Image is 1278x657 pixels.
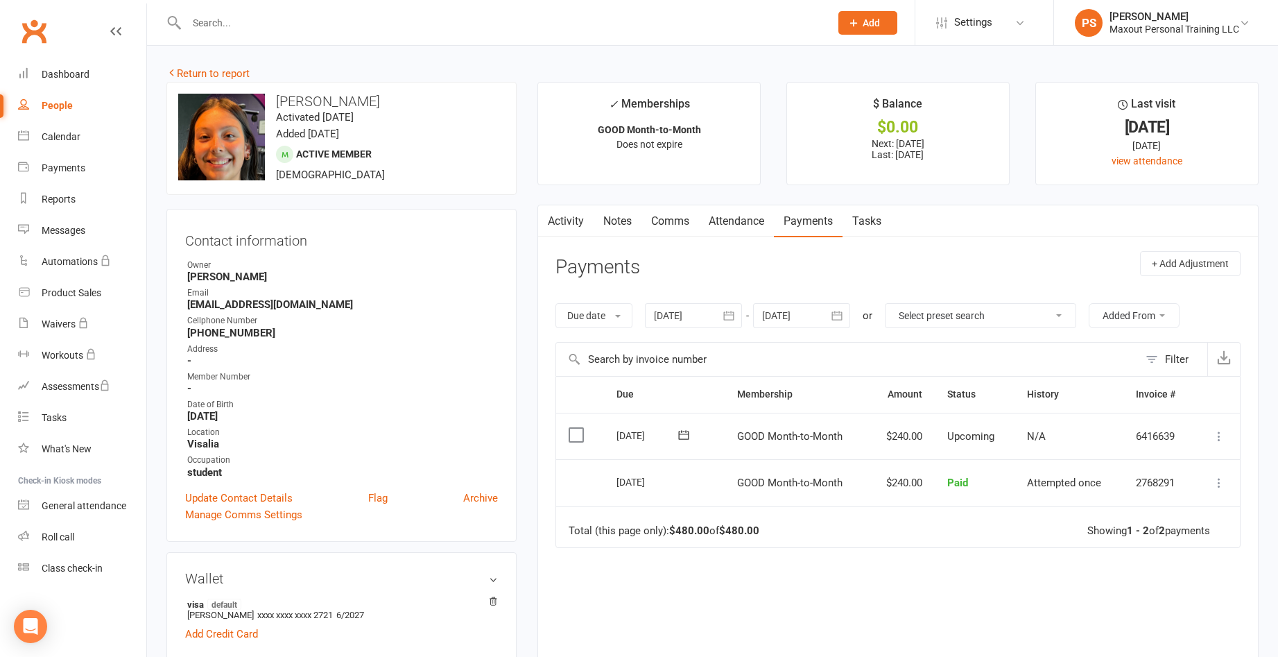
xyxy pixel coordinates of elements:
[185,626,258,642] a: Add Credit Card
[187,355,498,367] strong: -
[18,490,146,522] a: General attendance kiosk mode
[18,90,146,121] a: People
[774,205,843,237] a: Payments
[873,95,922,120] div: $ Balance
[42,443,92,454] div: What's New
[1140,251,1241,276] button: + Add Adjustment
[598,124,701,135] strong: GOOD Month-to-Month
[1109,23,1239,35] div: Maxout Personal Training LLC
[947,430,994,443] span: Upcoming
[187,271,498,283] strong: [PERSON_NAME]
[187,466,498,479] strong: student
[18,121,146,153] a: Calendar
[1075,9,1103,37] div: PS
[1165,351,1189,368] div: Filter
[42,162,85,173] div: Payments
[609,95,690,121] div: Memberships
[257,610,333,620] span: xxxx xxxx xxxx 2721
[538,205,594,237] a: Activity
[42,131,80,142] div: Calendar
[336,610,364,620] span: 6/2027
[187,298,498,311] strong: [EMAIL_ADDRESS][DOMAIN_NAME]
[42,194,76,205] div: Reports
[1089,303,1180,328] button: Added From
[187,410,498,423] strong: [DATE]
[187,599,491,610] strong: visa
[42,500,126,511] div: General attendance
[42,256,98,267] div: Automations
[42,531,74,543] div: Roll call
[1127,524,1149,537] strong: 1 - 2
[1027,430,1046,443] span: N/A
[17,14,51,49] a: Clubworx
[1139,343,1207,376] button: Filter
[18,402,146,434] a: Tasks
[18,246,146,278] a: Automations
[185,490,293,506] a: Update Contact Details
[185,571,498,586] h3: Wallet
[838,11,897,35] button: Add
[187,370,498,384] div: Member Number
[42,350,83,361] div: Workouts
[1112,155,1182,167] a: view attendance
[187,426,498,439] div: Location
[42,225,85,236] div: Messages
[42,563,103,574] div: Class check-in
[1048,138,1245,153] div: [DATE]
[556,343,1139,376] input: Search by invoice number
[276,128,339,140] time: Added [DATE]
[954,7,992,38] span: Settings
[187,398,498,411] div: Date of Birth
[368,490,388,506] a: Flag
[18,340,146,371] a: Workouts
[669,524,709,537] strong: $480.00
[1159,524,1165,537] strong: 2
[1123,413,1194,460] td: 6416639
[42,381,110,392] div: Assessments
[187,454,498,467] div: Occupation
[463,490,498,506] a: Archive
[296,148,372,160] span: Active member
[276,111,354,123] time: Activated [DATE]
[42,100,73,111] div: People
[569,525,759,537] div: Total (this page only): of
[863,17,880,28] span: Add
[187,327,498,339] strong: [PHONE_NUMBER]
[1014,377,1123,412] th: History
[616,471,680,493] div: [DATE]
[699,205,774,237] a: Attendance
[737,477,843,489] span: GOOD Month-to-Month
[18,434,146,465] a: What's New
[616,425,680,446] div: [DATE]
[18,278,146,309] a: Product Sales
[719,524,759,537] strong: $480.00
[1027,477,1101,489] span: Attempted once
[868,377,935,412] th: Amount
[1109,10,1239,23] div: [PERSON_NAME]
[1123,459,1194,506] td: 2768291
[166,67,250,80] a: Return to report
[185,506,302,523] a: Manage Comms Settings
[725,377,868,412] th: Membership
[947,477,968,489] span: Paid
[187,314,498,327] div: Cellphone Number
[1048,120,1245,135] div: [DATE]
[800,120,996,135] div: $0.00
[863,307,872,324] div: or
[616,139,682,150] span: Does not expire
[178,94,505,109] h3: [PERSON_NAME]
[868,459,935,506] td: $240.00
[555,257,640,278] h3: Payments
[42,412,67,423] div: Tasks
[1087,525,1210,537] div: Showing of payments
[18,522,146,553] a: Roll call
[42,69,89,80] div: Dashboard
[641,205,699,237] a: Comms
[609,98,618,111] i: ✓
[207,599,241,610] span: default
[18,553,146,584] a: Class kiosk mode
[14,610,47,643] div: Open Intercom Messenger
[276,169,385,181] span: [DEMOGRAPHIC_DATA]
[187,343,498,356] div: Address
[737,430,843,443] span: GOOD Month-to-Month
